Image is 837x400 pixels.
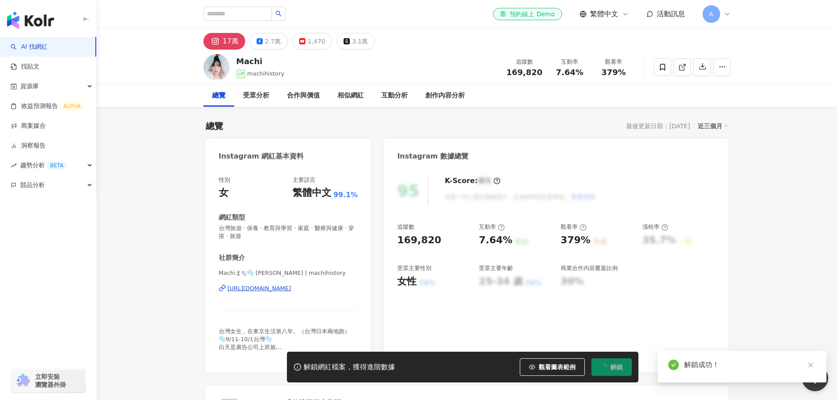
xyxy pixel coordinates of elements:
button: 17萬 [203,33,245,50]
div: 追蹤數 [507,58,543,66]
span: Machiまち🫧 [PERSON_NAME] | machihistory [219,269,358,277]
div: K-Score : [445,176,500,186]
span: 379% [601,68,626,77]
span: machihistory [247,70,284,77]
span: 台灣女生，在東京生活第八年。（台灣日本兩地跑） 🫧9/11-10/1台灣🫧 白天是廣告公司上班族 下班後分享日常裡的日本文化旅行｜美妝時尚🫧 モデル / 会社員 / クリエイター 台湾出身・東京... [219,328,350,390]
span: close [808,362,814,368]
div: BETA [47,161,67,170]
button: 1,470 [292,33,332,50]
img: chrome extension [14,374,31,388]
a: 商案媒合 [11,122,46,130]
button: 觀看圖表範例 [520,358,585,376]
a: 效益預測報告ALPHA [11,102,84,111]
div: Instagram 數據總覽 [397,151,468,161]
span: 觀看圖表範例 [539,364,576,371]
div: 商業合作內容覆蓋比例 [561,264,618,272]
div: Instagram 網紅基本資料 [219,151,304,161]
span: rise [11,162,17,169]
div: 互動率 [479,223,505,231]
span: 台灣旅遊 · 保養 · 教育與學習 · 家庭 · 醫療與健康 · 穿搭 · 旅遊 [219,224,358,240]
span: 7.64% [556,68,583,77]
div: 社群簡介 [219,253,245,263]
span: loading [601,364,607,370]
a: 找貼文 [11,62,40,71]
img: logo [7,11,54,29]
div: 最後更新日期：[DATE] [626,123,690,130]
div: 觀看率 [597,58,630,66]
a: 洞察報告 [11,141,46,150]
div: 互動率 [553,58,587,66]
div: 合作與價值 [287,90,320,101]
img: KOL Avatar [203,54,230,80]
a: searchAI 找網紅 [11,43,47,51]
span: 資源庫 [20,76,39,96]
span: 立即安裝 瀏覽器外掛 [35,373,66,389]
div: 網紅類型 [219,213,245,222]
div: 2.7萬 [265,35,281,47]
div: 預約線上 Demo [500,10,554,18]
div: 受眾分析 [243,90,269,101]
div: 女 [219,186,228,200]
span: A [709,9,714,19]
div: 近三個月 [698,120,728,132]
div: 解鎖網紅檔案，獲得進階數據 [304,363,395,372]
div: 觀看率 [561,223,587,231]
div: 受眾主要年齡 [479,264,513,272]
div: 解鎖成功！ [684,360,816,370]
div: 受眾主要性別 [397,264,431,272]
div: 主要語言 [293,176,315,184]
div: 繁體中文 [293,186,331,200]
div: 169,820 [397,234,441,247]
span: check-circle [668,360,679,370]
button: 解鎖 [591,358,632,376]
div: 總覽 [212,90,225,101]
button: 3.1萬 [337,33,375,50]
div: 7.64% [479,234,512,247]
div: 創作內容分析 [425,90,465,101]
span: search [275,11,282,17]
span: 趨勢分析 [20,155,67,175]
div: Machi [236,56,284,67]
div: 3.1萬 [352,35,368,47]
div: 相似網紅 [337,90,364,101]
span: 169,820 [507,68,543,77]
a: chrome extension立即安裝 瀏覽器外掛 [11,369,85,393]
button: 2.7萬 [250,33,288,50]
span: 99.1% [333,190,358,200]
div: 互動分析 [381,90,408,101]
div: 17萬 [223,35,239,47]
span: 繁體中文 [590,9,618,19]
a: 預約線上 Demo [493,8,562,20]
a: [URL][DOMAIN_NAME] [219,285,358,292]
div: 追蹤數 [397,223,414,231]
div: [URL][DOMAIN_NAME] [228,285,291,292]
div: 1,470 [308,35,325,47]
div: 總覽 [206,120,223,132]
div: 漲粉率 [642,223,668,231]
div: 379% [561,234,591,247]
span: 競品分析 [20,175,45,195]
span: 活動訊息 [657,10,685,18]
div: 性別 [219,176,230,184]
span: 解鎖 [610,364,623,371]
div: 女性 [397,275,417,288]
